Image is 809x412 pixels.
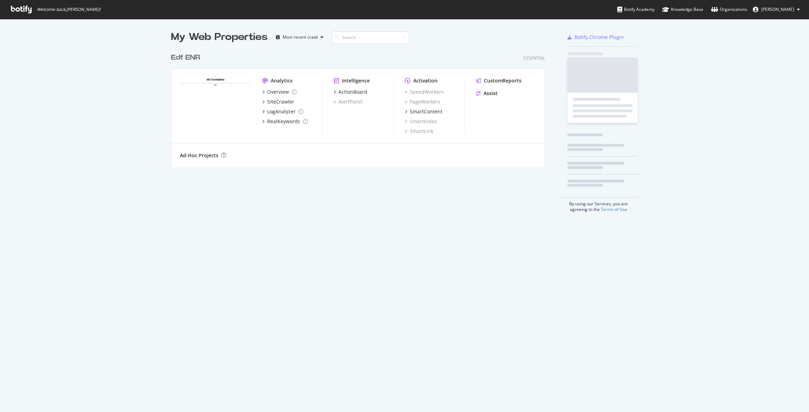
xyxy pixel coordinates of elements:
[559,197,638,212] div: By using our Services, you are agreeing to the
[747,4,805,15] button: [PERSON_NAME]
[334,98,363,105] a: AlertPanel
[283,35,318,39] div: Most recent crawl
[267,108,296,115] div: LogAnalyzer
[662,6,703,13] div: Knowledge Base
[171,53,203,63] a: Edf ENR
[405,118,437,125] a: SmartIndex
[405,108,442,115] a: SmartContent
[342,77,370,84] div: Intelligence
[711,6,747,13] div: Organizations
[267,118,300,125] div: RealKeywords
[761,6,794,12] span: Florian Fouillouse
[476,90,498,97] a: Assist
[484,90,498,97] div: Assist
[180,77,251,134] img: edf-solutions-solaires.com
[262,88,297,95] a: Overview
[332,31,409,44] input: Search
[267,88,289,95] div: Overview
[338,88,367,95] div: ActionBoard
[413,77,438,84] div: Activation
[171,44,551,167] div: grid
[524,55,545,61] div: Essential
[617,6,655,13] div: Botify Academy
[334,88,367,95] a: ActionBoard
[262,98,294,105] a: SiteCrawler
[405,98,440,105] a: PageWorkers
[574,34,624,41] div: Botify Chrome Plugin
[410,108,442,115] div: SmartContent
[262,108,303,115] a: LogAnalyzer
[37,7,100,12] span: Welcome back, [PERSON_NAME] !
[171,30,268,44] div: My Web Properties
[601,206,627,212] a: Terms of Use
[180,152,218,159] div: Ad-Hoc Projects
[273,32,326,43] button: Most recent crawl
[267,98,294,105] div: SiteCrawler
[405,128,433,135] a: SmartLink
[171,53,200,63] div: Edf ENR
[567,34,624,41] a: Botify Chrome Plugin
[484,77,521,84] div: CustomReports
[271,77,292,84] div: Analytics
[262,118,308,125] a: RealKeywords
[476,77,521,84] a: CustomReports
[405,88,444,95] a: SpeedWorkers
